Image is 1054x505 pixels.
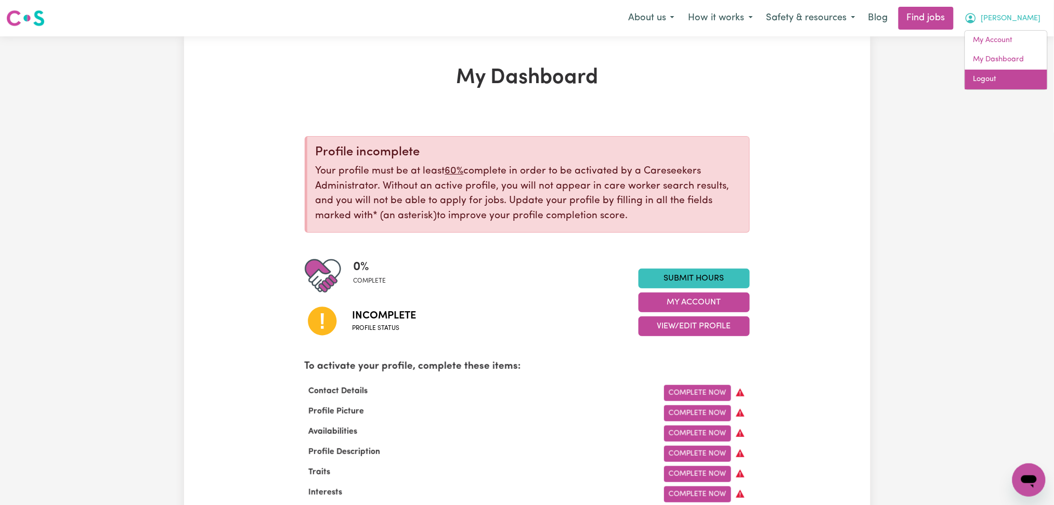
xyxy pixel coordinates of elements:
[373,211,437,221] span: an asterisk
[664,426,731,442] a: Complete Now
[354,276,386,286] span: complete
[305,65,750,90] h1: My Dashboard
[305,468,335,476] span: Traits
[6,9,45,28] img: Careseekers logo
[305,407,369,416] span: Profile Picture
[305,360,750,375] p: To activate your profile, complete these items:
[445,166,464,176] u: 60%
[862,7,894,30] a: Blog
[965,70,1047,89] a: Logout
[958,7,1048,29] button: My Account
[639,316,750,336] button: View/Edit Profile
[965,30,1048,90] div: My Account
[760,7,862,29] button: Safety & resources
[664,385,731,401] a: Complete Now
[353,308,417,324] span: Incomplete
[639,293,750,312] button: My Account
[6,6,45,30] a: Careseekers logo
[354,258,386,276] span: 0 %
[664,486,731,502] a: Complete Now
[305,387,372,395] span: Contact Details
[981,13,1041,24] span: [PERSON_NAME]
[681,7,760,29] button: How it works
[965,31,1047,50] a: My Account
[305,488,347,497] span: Interests
[354,258,395,294] div: Profile completeness: 0%
[664,466,731,482] a: Complete Now
[664,446,731,462] a: Complete Now
[316,164,741,224] p: Your profile must be at least complete in order to be activated by a Careseekers Administrator. W...
[664,405,731,421] a: Complete Now
[353,324,417,333] span: Profile status
[316,145,741,160] div: Profile incomplete
[899,7,954,30] a: Find jobs
[639,269,750,288] a: Submit Hours
[1012,463,1046,497] iframe: Button to launch messaging window
[305,428,362,436] span: Availabilities
[621,7,681,29] button: About us
[965,50,1047,70] a: My Dashboard
[305,448,385,456] span: Profile Description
